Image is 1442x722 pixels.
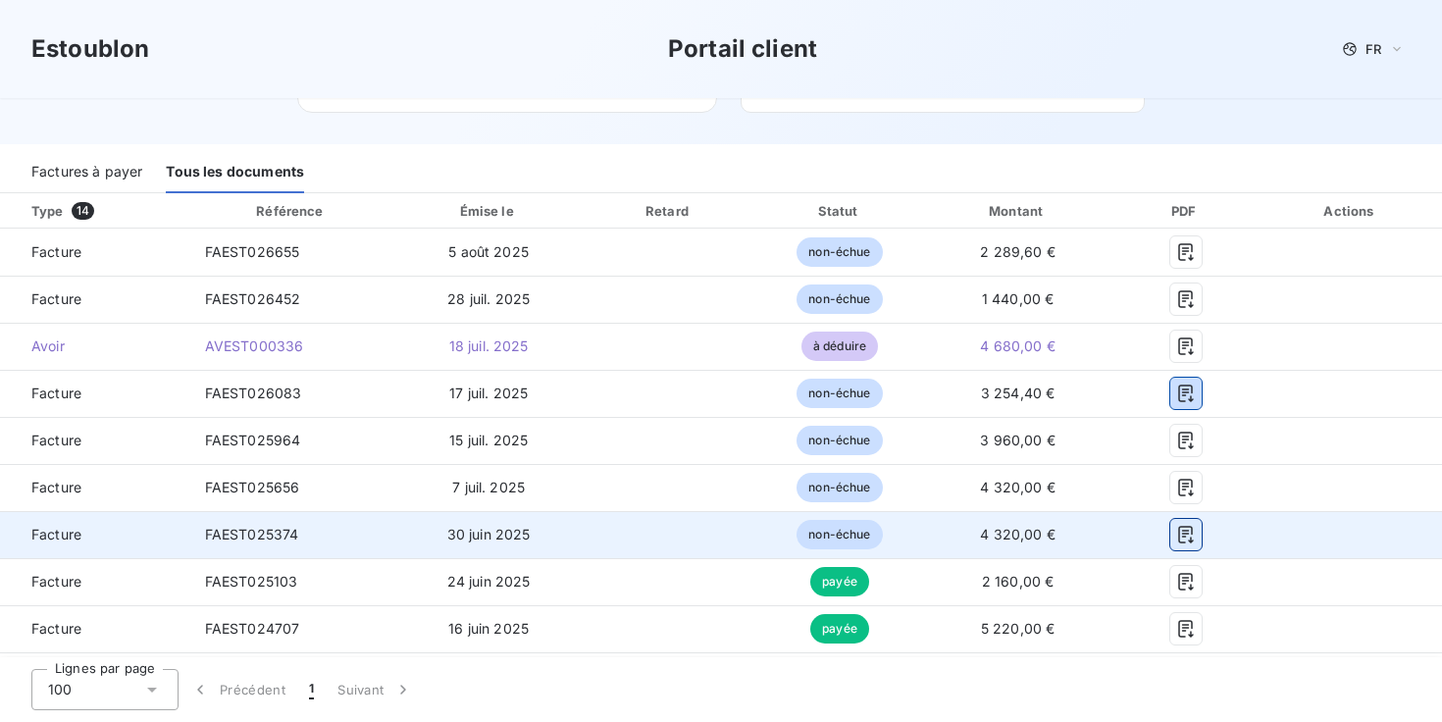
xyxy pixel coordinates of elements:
[398,201,579,221] div: Émise le
[668,31,817,67] h3: Portail client
[810,567,869,596] span: payée
[797,473,882,502] span: non-échue
[1365,41,1381,57] span: FR
[205,479,300,495] span: FAEST025656
[72,202,94,220] span: 14
[1115,201,1256,221] div: PDF
[20,201,185,221] div: Type
[16,336,174,356] span: Avoir
[801,332,878,361] span: à déduire
[587,201,751,221] div: Retard
[448,620,529,637] span: 16 juin 2025
[980,479,1056,495] span: 4 320,00 €
[179,669,297,710] button: Précédent
[449,432,528,448] span: 15 juil. 2025
[48,680,72,699] span: 100
[447,526,531,542] span: 30 juin 2025
[16,384,174,403] span: Facture
[928,201,1107,221] div: Montant
[166,152,304,193] div: Tous les documents
[982,290,1055,307] span: 1 440,00 €
[205,573,298,590] span: FAEST025103
[16,572,174,592] span: Facture
[452,479,525,495] span: 7 juil. 2025
[980,243,1056,260] span: 2 289,60 €
[759,201,920,221] div: Statut
[449,337,529,354] span: 18 juil. 2025
[810,614,869,644] span: payée
[797,520,882,549] span: non-échue
[205,243,300,260] span: FAEST026655
[309,680,314,699] span: 1
[16,242,174,262] span: Facture
[326,669,425,710] button: Suivant
[31,152,142,193] div: Factures à payer
[980,526,1056,542] span: 4 320,00 €
[16,431,174,450] span: Facture
[205,337,304,354] span: AVEST000336
[256,203,323,219] div: Référence
[980,337,1056,354] span: 4 680,00 €
[982,573,1055,590] span: 2 160,00 €
[797,379,882,408] span: non-échue
[447,573,531,590] span: 24 juin 2025
[797,284,882,314] span: non-échue
[31,31,149,67] h3: Estoublon
[981,385,1056,401] span: 3 254,40 €
[205,526,299,542] span: FAEST025374
[205,290,301,307] span: FAEST026452
[16,525,174,544] span: Facture
[16,478,174,497] span: Facture
[980,432,1056,448] span: 3 960,00 €
[205,385,302,401] span: FAEST026083
[1263,201,1438,221] div: Actions
[447,290,530,307] span: 28 juil. 2025
[205,432,301,448] span: FAEST025964
[981,620,1056,637] span: 5 220,00 €
[797,426,882,455] span: non-échue
[297,669,326,710] button: 1
[448,243,529,260] span: 5 août 2025
[449,385,528,401] span: 17 juil. 2025
[205,620,300,637] span: FAEST024707
[16,619,174,639] span: Facture
[797,237,882,267] span: non-échue
[16,289,174,309] span: Facture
